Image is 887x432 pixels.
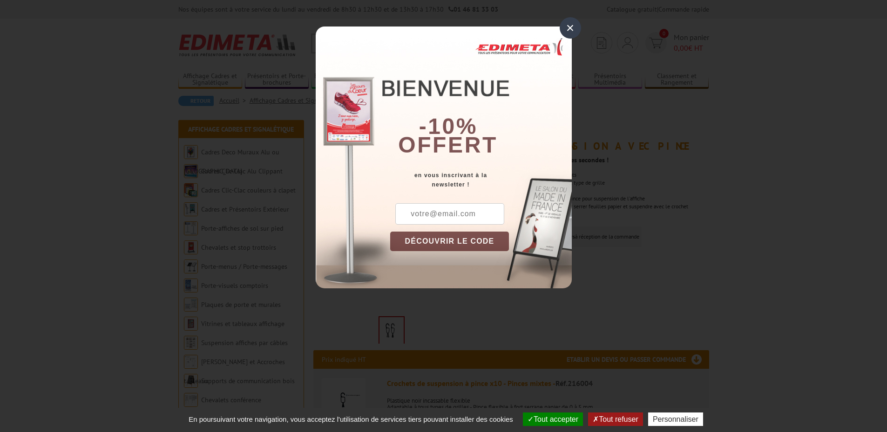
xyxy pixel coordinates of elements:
div: × [560,17,581,39]
b: -10% [419,114,478,139]
div: en vous inscrivant à la newsletter ! [390,171,572,189]
button: Tout accepter [523,412,583,426]
button: Personnaliser (fenêtre modale) [648,412,703,426]
font: offert [398,133,498,157]
button: DÉCOUVRIR LE CODE [390,232,509,251]
span: En poursuivant votre navigation, vous acceptez l'utilisation de services tiers pouvant installer ... [184,415,518,423]
button: Tout refuser [588,412,643,426]
input: votre@email.com [395,203,504,225]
